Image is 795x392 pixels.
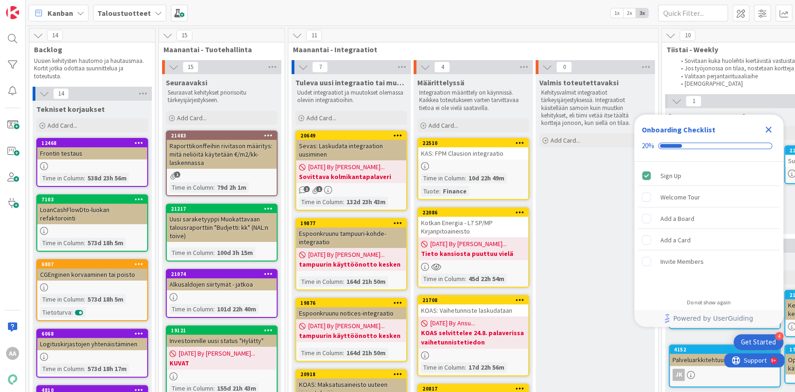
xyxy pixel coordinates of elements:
[174,172,180,178] span: 1
[669,344,781,387] a: 4152PalveluarkkitehtuuriJK
[37,139,147,159] div: 12468Frontin testaus
[418,208,528,217] div: 22086
[421,173,465,183] div: Time in Column
[418,139,528,159] div: 22510KAS: FPM Clausion integraatio
[343,197,344,207] span: :
[163,45,273,54] span: Maanantai - Tuotehallinta
[34,57,144,80] p: Uusien kehitysten hautomo ja hautausmaa. Kortit jotka odottaa suunnittelua ja toteutusta.
[638,165,780,186] div: Sign Up is complete.
[308,321,385,331] span: [DATE] By [PERSON_NAME]...
[167,205,277,242] div: 21217Uusi saraketyyppi Muokattavaan talousraporttiin "Budjetti: kk" (NAL:n toive)
[213,248,215,258] span: :
[761,122,776,137] div: Close Checklist
[41,261,147,268] div: 6807
[299,172,403,181] b: Sovittava kolmikantapalaveri
[434,62,450,73] span: 4
[673,313,753,324] span: Powered by UserGuiding
[300,132,406,139] div: 20649
[47,4,52,11] div: 9+
[37,195,147,204] div: 7103
[611,8,623,18] span: 1x
[417,207,529,288] a: 22086Kotkan Energia - L7 SP/MP Kirjanpitoaineisto[DATE] By [PERSON_NAME]...Tieto kansiosta puuttu...
[304,186,310,192] span: 1
[6,373,19,386] img: avatar
[84,238,85,248] span: :
[670,369,780,381] div: JK
[296,299,406,307] div: 19876
[299,331,403,340] b: tampuurin käyttöönotto kesken
[20,1,42,13] span: Support
[660,256,704,267] div: Invite Members
[541,89,649,127] p: Kehitysvalmiit integraatiot tärkeysjärjestyksessä. Integraatiot käsitellään samoin kuin muutkin k...
[539,78,618,87] span: Valmis toteutettavaksi
[418,304,528,316] div: KOAS: Vaihetunniste laskudataan
[634,310,783,327] div: Footer
[430,239,507,249] span: [DATE] By [PERSON_NAME]...
[673,369,685,381] div: JK
[299,276,343,287] div: Time in Column
[53,88,69,99] span: 14
[215,248,255,258] div: 100d 3h 15m
[48,121,77,130] span: Add Card...
[215,304,258,314] div: 101d 22h 40m
[40,238,84,248] div: Time in Column
[660,170,681,181] div: Sign Up
[687,299,731,306] div: Do not show again
[296,299,406,319] div: 19876Espoonkruunu notices-integraatio
[734,334,783,350] div: Open Get Started checklist, remaining modules: 4
[343,276,344,287] span: :
[36,329,148,378] a: 6068Logituskirjastojen yhtenäistäminenTime in Column:573d 18h 17m
[466,173,507,183] div: 10d 22h 49m
[316,186,322,192] span: 1
[170,358,274,368] b: KUVAT
[300,371,406,378] div: 20918
[296,131,406,160] div: 20649Sevas: Laskudata integraation uusiminen
[421,328,525,347] b: KOAS selvittelee 24.8. palaverissa vaihetunnistetiedon
[36,104,105,114] span: Tekniset korjaukset
[418,217,528,237] div: Kotkan Energia - L7 SP/MP Kirjanpitoaineisto
[167,326,277,347] div: 19121Investoinnille uusi status "Hylätty"
[167,131,277,169] div: 21483Raporttikonffeihin rivitason määritys: mitä neliöitä käytetään €/m2/kk-laskennassa
[308,162,385,172] span: [DATE] By [PERSON_NAME]...
[296,307,406,319] div: Espoonkruunu notices-integraatio
[422,385,528,392] div: 20817
[293,45,646,54] span: Maanantai - Integraatiot
[421,362,465,372] div: Time in Column
[686,96,701,107] span: 1
[6,347,19,360] div: AA
[466,362,507,372] div: 17d 22h 56m
[312,62,328,73] span: 7
[171,327,277,334] div: 19121
[166,204,278,261] a: 21217Uusi saraketyyppi Muokattavaan talousraporttiin "Budjetti: kk" (NAL:n toive)Time in Column:1...
[167,213,277,242] div: Uusi saraketyyppi Muokattavaan talousraporttiin "Budjetti: kk" (NAL:n toive)
[418,296,528,304] div: 21708
[37,330,147,338] div: 6068
[439,186,441,196] span: :
[37,204,147,224] div: LoanCashFlowDto-luokan refaktorointi
[465,173,466,183] span: :
[37,260,147,268] div: 6807
[85,173,129,183] div: 538d 23h 56m
[36,194,148,252] a: 7103LoanCashFlowDto-luokan refaktorointiTime in Column:573d 18h 5m
[642,142,776,150] div: Checklist progress: 20%
[344,197,388,207] div: 132d 23h 43m
[417,78,464,87] span: Määrittelyssä
[296,219,406,227] div: 19877
[85,294,126,304] div: 573d 18h 5m
[170,304,213,314] div: Time in Column
[660,213,694,224] div: Add a Board
[638,208,780,229] div: Add a Board is incomplete.
[299,348,343,358] div: Time in Column
[430,318,475,328] span: [DATE] By Ansu...
[550,136,580,144] span: Add Card...
[418,208,528,237] div: 22086Kotkan Energia - L7 SP/MP Kirjanpitoaineisto
[418,147,528,159] div: KAS: FPM Clausion integraatio
[308,250,385,260] span: [DATE] By [PERSON_NAME]...
[642,124,715,135] div: Onboarding Checklist
[295,298,407,362] a: 19876Espoonkruunu notices-integraatio[DATE] By [PERSON_NAME]...tampuurin käyttöönotto keskenTime ...
[428,121,458,130] span: Add Card...
[179,349,255,358] span: [DATE] By [PERSON_NAME]...
[418,296,528,316] div: 21708KOAS: Vaihetunniste laskudataan
[36,138,148,187] a: 12468Frontin testausTime in Column:538d 23h 56m
[417,295,529,376] a: 21708KOAS: Vaihetunniste laskudataan[DATE] By Ansu...KOAS selvittelee 24.8. palaverissa vaihetunn...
